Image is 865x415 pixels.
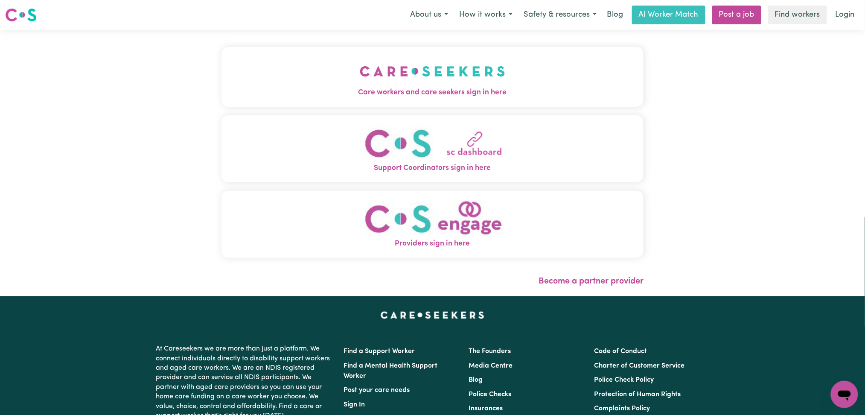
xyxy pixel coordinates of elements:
span: Providers sign in here [221,238,644,249]
a: Post your care needs [344,387,410,394]
button: Care workers and care seekers sign in here [221,47,644,107]
a: Media Centre [469,362,513,369]
a: Blog [602,6,629,24]
a: Police Check Policy [594,377,654,383]
a: Complaints Policy [594,405,650,412]
button: Providers sign in here [221,191,644,258]
a: Careseekers home page [381,312,484,319]
a: Code of Conduct [594,348,647,355]
a: Find workers [768,6,827,24]
iframe: Button to launch messaging window [831,381,858,408]
a: Sign In [344,401,365,408]
a: Find a Support Worker [344,348,415,355]
a: Find a Mental Health Support Worker [344,362,438,380]
button: Support Coordinators sign in here [221,115,644,182]
span: Support Coordinators sign in here [221,163,644,174]
a: Careseekers logo [5,5,37,25]
button: How it works [454,6,518,24]
button: Safety & resources [518,6,602,24]
a: The Founders [469,348,511,355]
a: Blog [469,377,483,383]
span: Care workers and care seekers sign in here [221,87,644,98]
a: Post a job [712,6,761,24]
img: Careseekers logo [5,7,37,23]
a: Login [830,6,860,24]
a: AI Worker Match [632,6,705,24]
a: Become a partner provider [539,277,644,286]
button: About us [405,6,454,24]
a: Charter of Customer Service [594,362,684,369]
a: Insurances [469,405,503,412]
a: Police Checks [469,391,512,398]
a: Protection of Human Rights [594,391,681,398]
